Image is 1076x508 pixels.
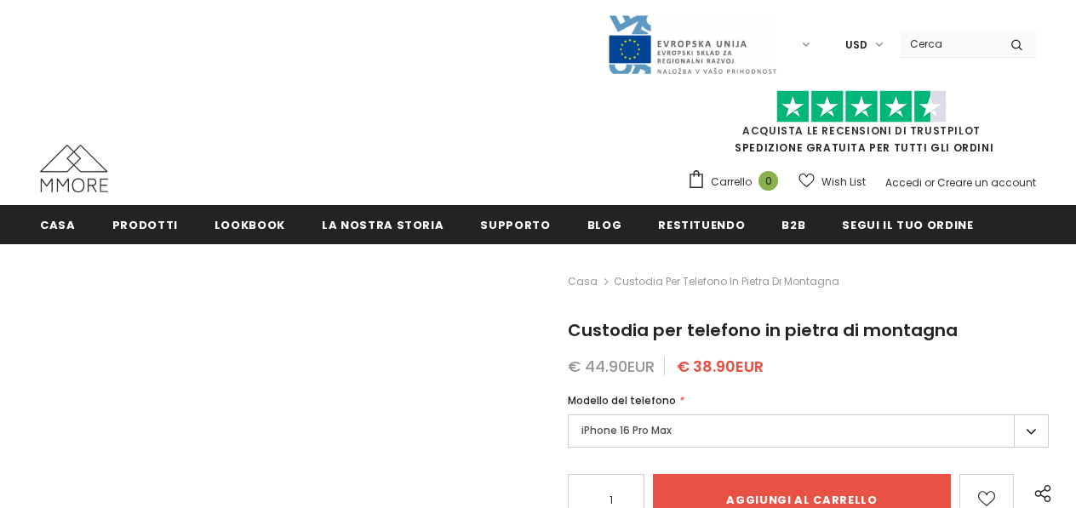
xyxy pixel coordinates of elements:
[900,31,998,56] input: Search Site
[798,167,866,197] a: Wish List
[758,171,778,191] span: 0
[781,217,805,233] span: B2B
[742,123,981,138] a: Acquista le recensioni di TrustPilot
[781,205,805,243] a: B2B
[568,393,676,408] span: Modello del telefono
[607,14,777,76] img: Javni Razpis
[842,217,973,233] span: Segui il tuo ordine
[568,356,655,377] span: € 44.90EUR
[40,205,76,243] a: Casa
[776,90,947,123] img: Fidati di Pilot Stars
[687,169,787,195] a: Carrello 0
[568,318,958,342] span: Custodia per telefono in pietra di montagna
[658,205,745,243] a: Restituendo
[677,356,764,377] span: € 38.90EUR
[112,205,178,243] a: Prodotti
[112,217,178,233] span: Prodotti
[568,271,598,292] a: Casa
[845,37,867,54] span: USD
[937,175,1036,190] a: Creare un account
[40,217,76,233] span: Casa
[821,174,866,191] span: Wish List
[568,414,1049,448] label: iPhone 16 Pro Max
[480,217,550,233] span: supporto
[687,98,1036,155] span: SPEDIZIONE GRATUITA PER TUTTI GLI ORDINI
[215,205,285,243] a: Lookbook
[658,217,745,233] span: Restituendo
[711,174,752,191] span: Carrello
[607,37,777,51] a: Javni Razpis
[587,217,622,233] span: Blog
[614,271,839,292] span: Custodia per telefono in pietra di montagna
[587,205,622,243] a: Blog
[215,217,285,233] span: Lookbook
[924,175,935,190] span: or
[322,217,444,233] span: La nostra storia
[480,205,550,243] a: supporto
[885,175,922,190] a: Accedi
[842,205,973,243] a: Segui il tuo ordine
[322,205,444,243] a: La nostra storia
[40,145,108,192] img: Casi MMORE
